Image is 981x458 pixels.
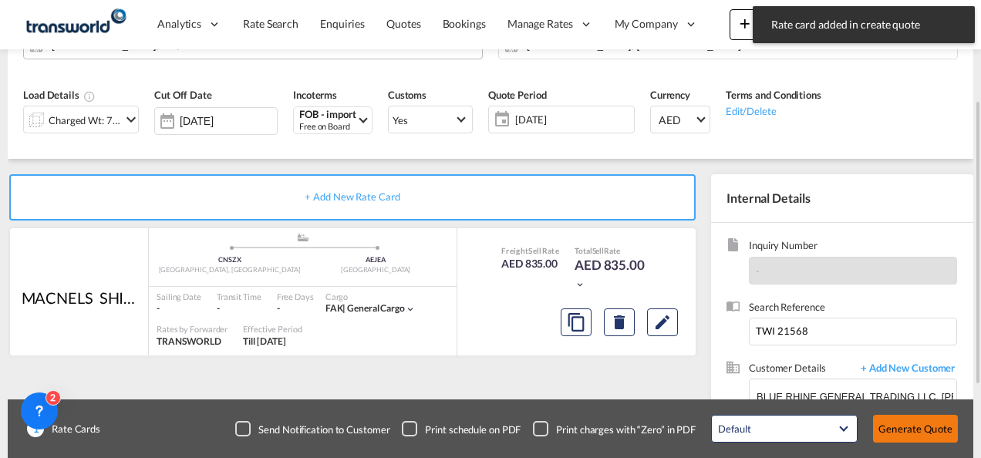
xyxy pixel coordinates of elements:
span: Cut Off Date [154,89,212,101]
span: Load Details [23,89,96,101]
span: Analytics [157,16,201,32]
md-checkbox: Checkbox No Ink [235,421,389,436]
div: Transit Time [217,291,261,302]
span: Enquiries [320,17,365,30]
div: [GEOGRAPHIC_DATA], [GEOGRAPHIC_DATA] [157,265,303,275]
span: Till [DATE] [243,335,286,347]
div: Free on Board [299,120,356,132]
div: Print charges with “Zero” in PDF [556,423,696,436]
div: CNSZX [157,255,303,265]
div: general cargo [325,302,405,315]
span: My Company [615,16,678,32]
span: - [756,264,760,277]
md-select: Select Incoterms: FOB - import Free on Board [293,106,373,134]
div: - [277,302,280,315]
div: - [157,302,201,315]
span: Inquiry Number [749,238,957,256]
span: Incoterms [293,89,337,101]
span: Rate Search [243,17,298,30]
div: Free Days [277,291,314,302]
input: Select [180,115,277,127]
md-icon: icon-chevron-down [575,279,585,290]
span: Terms and Conditions [726,89,821,101]
button: Edit [647,308,678,336]
span: 1 [27,420,44,437]
span: + Add New Rate Card [305,190,399,203]
md-select: Select Currency: د.إ AEDUnited Arab Emirates Dirham [650,106,710,133]
md-icon: icon-calendar [489,110,507,129]
div: Edit/Delete [726,103,821,118]
span: Bookings [443,17,486,30]
div: Rates by Forwarder [157,323,228,335]
span: Customs [388,89,426,101]
span: FAK [325,302,348,314]
input: Enter Customer Details [757,379,956,414]
span: [DATE] [511,109,634,130]
span: Rate card added in create quote [767,17,961,32]
md-checkbox: Checkbox No Ink [402,421,521,436]
div: AED 835.00 [575,256,652,293]
input: Enter search reference [749,318,957,345]
div: Print schedule on PDF [425,423,521,436]
div: Internal Details [711,174,973,222]
span: TRANSWORLD [157,335,221,347]
md-icon: icon-chevron-down [122,110,140,129]
md-select: Select Customs: Yes [388,106,473,133]
div: AEJEA [303,255,450,265]
div: AED 835.00 [501,256,559,271]
span: Quotes [386,17,420,30]
div: MACNELS SHIPPING LLC / TDWC-DUBAI [22,287,137,308]
button: icon-plus 400-fgNewicon-chevron-down [730,9,800,40]
div: Cargo [325,291,416,302]
img: f753ae806dec11f0841701cdfdf085c0.png [23,7,127,42]
span: + Add New Customer [853,361,957,379]
span: Quote Period [488,89,547,101]
span: Customer Details [749,361,853,379]
div: [GEOGRAPHIC_DATA] [303,265,450,275]
div: FOB - import [299,109,356,120]
md-icon: icon-plus 400-fg [736,14,754,32]
div: + Add New Rate Card [9,174,696,221]
md-icon: assets/icons/custom/copyQuote.svg [567,313,585,332]
button: Copy [561,308,592,336]
div: Yes [393,114,408,126]
div: Charged Wt: 7.00 W/M [49,109,121,131]
span: Currency [650,89,690,101]
span: Search Reference [749,300,957,318]
md-icon: Chargeable Weight [83,90,96,103]
div: TRANSWORLD [157,335,228,349]
span: AED [659,113,694,128]
div: Total Rate [575,245,652,256]
div: Freight Rate [501,245,559,256]
div: Send Notification to Customer [258,423,389,436]
md-icon: icon-chevron-down [405,304,416,315]
span: Manage Rates [507,16,573,32]
span: Sell [592,246,605,255]
md-icon: assets/icons/custom/ship-fill.svg [294,234,312,241]
div: - [217,302,261,315]
span: New [736,17,794,29]
md-checkbox: Checkbox No Ink [533,421,696,436]
button: Generate Quote [873,415,958,443]
span: Rate Cards [44,422,100,436]
span: | [342,302,346,314]
span: Sell [528,246,541,255]
button: Delete [604,308,635,336]
span: [DATE] [515,113,630,126]
div: Effective Period [243,323,302,335]
div: Charged Wt: 7.00 W/Micon-chevron-down [23,106,139,133]
div: Sailing Date [157,291,201,302]
div: Default [718,423,750,435]
div: Till 31 Aug 2025 [243,335,286,349]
